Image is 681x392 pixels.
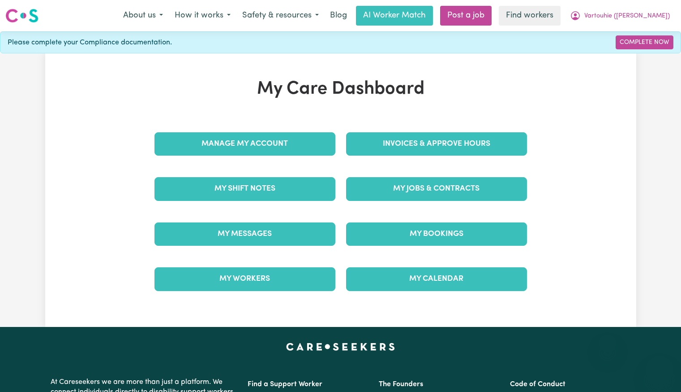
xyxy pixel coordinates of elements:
[346,132,527,156] a: Invoices & Approve Hours
[154,267,335,291] a: My Workers
[564,6,676,25] button: My Account
[154,177,335,200] a: My Shift Notes
[236,6,325,25] button: Safety & resources
[346,222,527,246] a: My Bookings
[325,6,352,26] a: Blog
[599,335,617,353] iframe: Close message
[5,8,39,24] img: Careseekers logo
[499,6,561,26] a: Find workers
[616,35,673,49] a: Complete Now
[510,381,565,388] a: Code of Conduct
[5,5,39,26] a: Careseekers logo
[154,132,335,156] a: Manage My Account
[149,78,532,100] h1: My Care Dashboard
[440,6,492,26] a: Post a job
[286,343,395,350] a: Careseekers home page
[356,6,433,26] a: AI Worker Match
[117,6,169,25] button: About us
[248,381,322,388] a: Find a Support Worker
[379,381,423,388] a: The Founders
[584,11,670,21] span: Vartouhie ([PERSON_NAME])
[346,267,527,291] a: My Calendar
[154,222,335,246] a: My Messages
[346,177,527,200] a: My Jobs & Contracts
[169,6,236,25] button: How it works
[645,356,674,385] iframe: Button to launch messaging window
[8,37,172,48] span: Please complete your Compliance documentation.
